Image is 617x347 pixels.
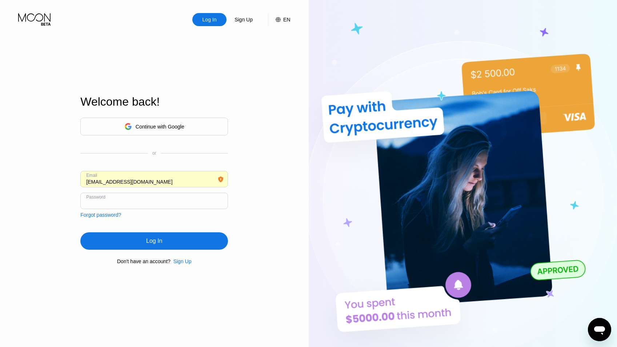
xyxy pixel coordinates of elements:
[136,124,184,130] div: Continue with Google
[227,13,261,26] div: Sign Up
[80,95,228,109] div: Welcome back!
[152,151,156,156] div: or
[588,318,611,341] iframe: Button to launch messaging window
[234,16,253,23] div: Sign Up
[80,212,121,218] div: Forgot password?
[86,173,97,178] div: Email
[202,16,217,23] div: Log In
[283,17,290,23] div: EN
[80,232,228,250] div: Log In
[173,258,192,264] div: Sign Up
[80,118,228,135] div: Continue with Google
[146,237,162,245] div: Log In
[171,258,192,264] div: Sign Up
[86,195,105,200] div: Password
[117,258,171,264] div: Don't have an account?
[192,13,227,26] div: Log In
[268,13,290,26] div: EN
